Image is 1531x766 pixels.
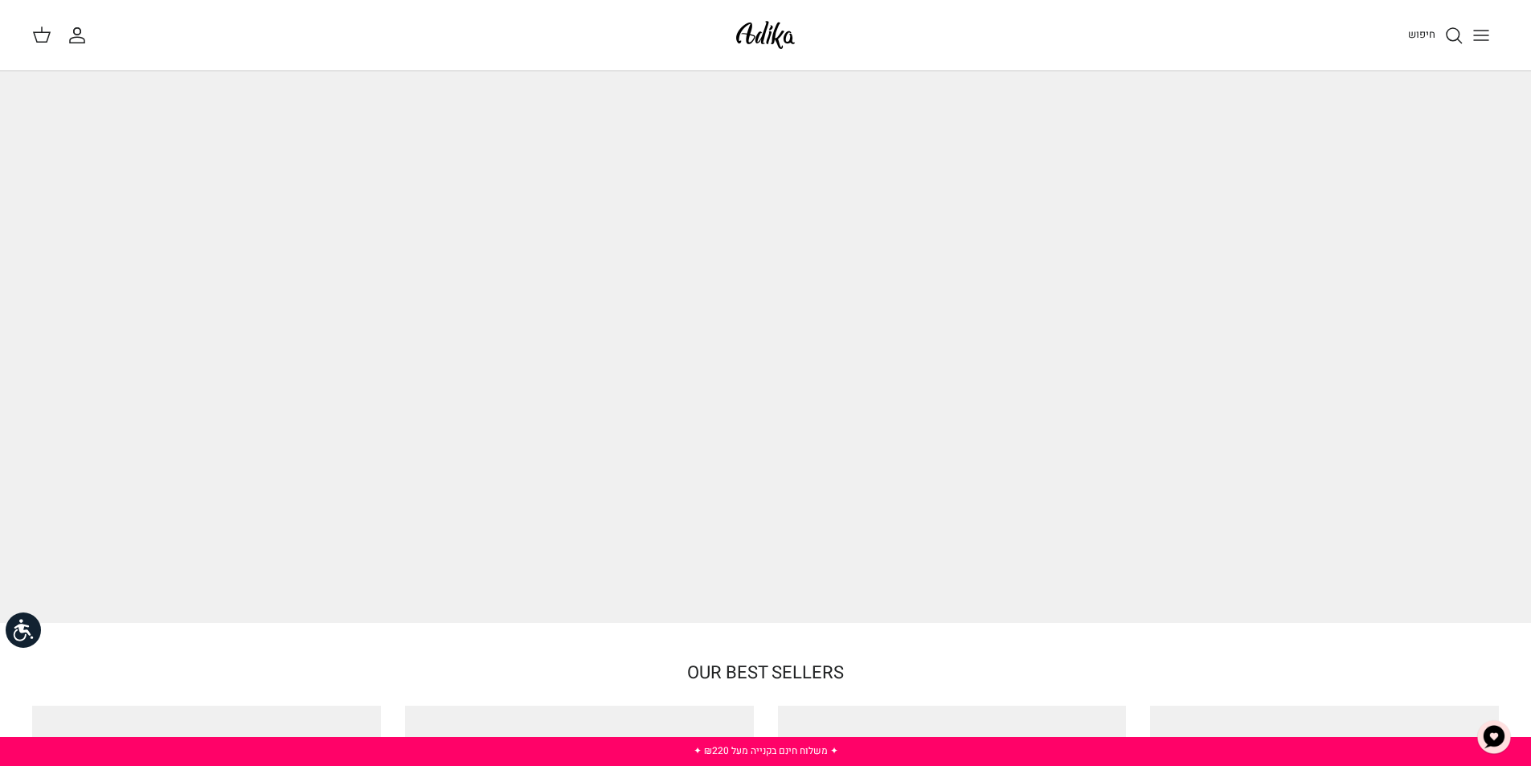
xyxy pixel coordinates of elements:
span: חיפוש [1408,27,1435,42]
img: Adika IL [731,16,800,54]
button: Toggle menu [1463,18,1499,53]
a: החשבון שלי [68,26,93,45]
a: חיפוש [1408,26,1463,45]
a: OUR BEST SELLERS [687,660,844,686]
button: צ'אט [1470,713,1518,761]
a: ✦ משלוח חינם בקנייה מעל ₪220 ✦ [694,743,838,758]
